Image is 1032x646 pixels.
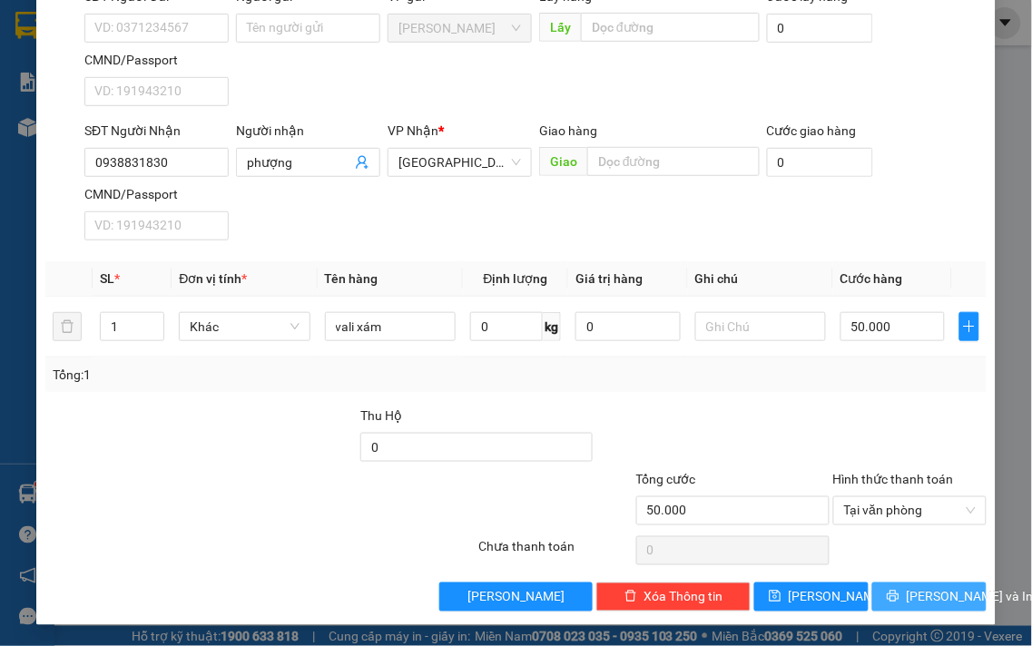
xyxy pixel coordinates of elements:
[173,56,358,78] div: quốc anh
[575,271,643,286] span: Giá trị hàng
[833,472,954,486] label: Hình thức thanh toán
[360,408,402,423] span: Thu Hộ
[840,271,903,286] span: Cước hàng
[959,312,979,341] button: plus
[539,147,587,176] span: Giao
[844,497,977,524] span: Tại văn phòng
[53,365,400,385] div: Tổng: 1
[355,155,369,170] span: user-add
[173,78,358,103] div: 0327983879
[14,116,100,135] span: CƯỚC RỒI :
[173,15,217,34] span: Nhận:
[887,590,899,604] span: printer
[236,121,380,141] div: Người nhận
[695,312,826,341] input: Ghi Chú
[84,50,229,70] div: CMND/Passport
[624,590,637,604] span: delete
[388,123,438,138] span: VP Nhận
[84,184,229,204] div: CMND/Passport
[539,13,581,42] span: Lấy
[179,271,247,286] span: Đơn vị tính
[688,261,833,297] th: Ghi chú
[769,590,781,604] span: save
[325,312,456,341] input: VD: Bàn, Ghế
[100,271,114,286] span: SL
[587,147,760,176] input: Dọc đường
[539,123,597,138] span: Giao hàng
[596,582,751,612] button: deleteXóa Thông tin
[325,271,378,286] span: Tên hàng
[581,13,760,42] input: Dọc đường
[398,15,521,42] span: Phan Thiết
[644,587,723,607] span: Xóa Thông tin
[467,587,565,607] span: [PERSON_NAME]
[173,15,358,56] div: [GEOGRAPHIC_DATA]
[767,14,873,43] input: Cước lấy hàng
[960,319,978,334] span: plus
[767,123,857,138] label: Cước giao hàng
[398,149,521,176] span: Đà Lạt
[190,313,299,340] span: Khác
[543,312,561,341] span: kg
[53,312,82,341] button: delete
[767,148,873,177] input: Cước giao hàng
[789,587,886,607] span: [PERSON_NAME]
[14,114,163,136] div: 30.000
[439,582,594,612] button: [PERSON_NAME]
[15,56,161,82] div: 0377423282
[477,537,634,569] div: Chưa thanh toán
[872,582,987,612] button: printer[PERSON_NAME] và In
[15,15,44,34] span: Gửi:
[15,15,161,56] div: [PERSON_NAME]
[754,582,869,612] button: save[PERSON_NAME]
[636,472,696,486] span: Tổng cước
[575,312,680,341] input: 0
[84,121,229,141] div: SĐT Người Nhận
[484,271,548,286] span: Định lượng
